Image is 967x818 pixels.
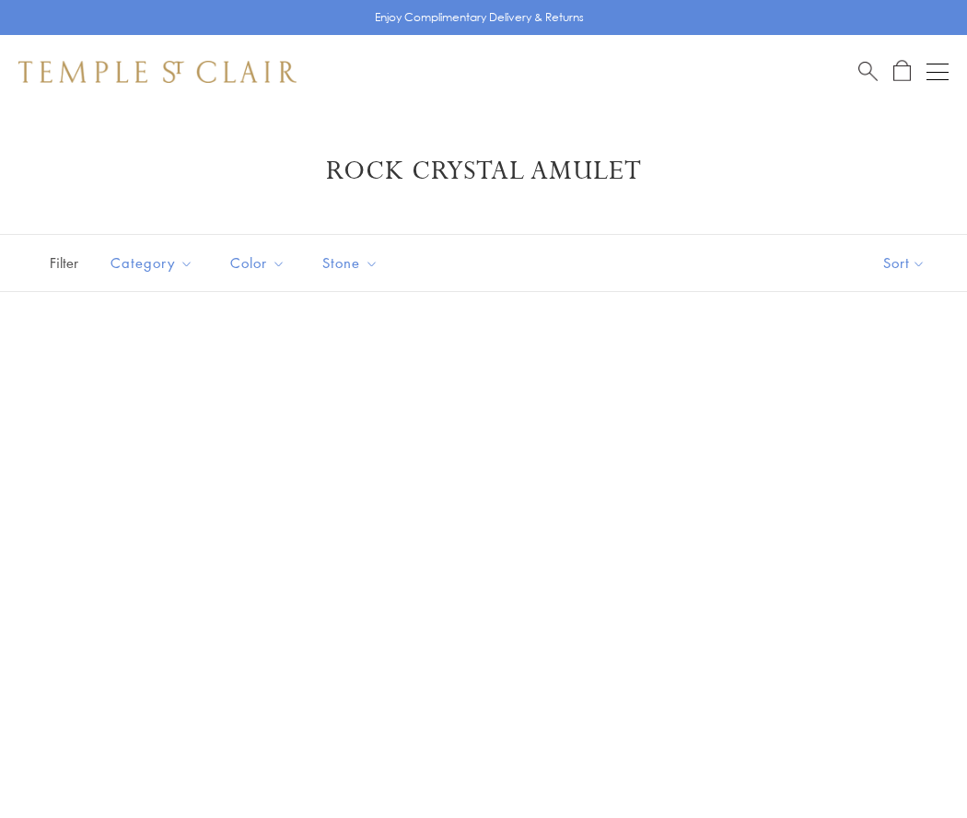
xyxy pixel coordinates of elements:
[309,242,392,284] button: Stone
[101,251,207,275] span: Category
[926,61,949,83] button: Open navigation
[858,60,878,83] a: Search
[18,61,297,83] img: Temple St. Clair
[313,251,392,275] span: Stone
[842,235,967,291] button: Show sort by
[893,60,911,83] a: Open Shopping Bag
[221,251,299,275] span: Color
[46,155,921,188] h1: Rock Crystal Amulet
[97,242,207,284] button: Category
[216,242,299,284] button: Color
[375,8,584,27] p: Enjoy Complimentary Delivery & Returns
